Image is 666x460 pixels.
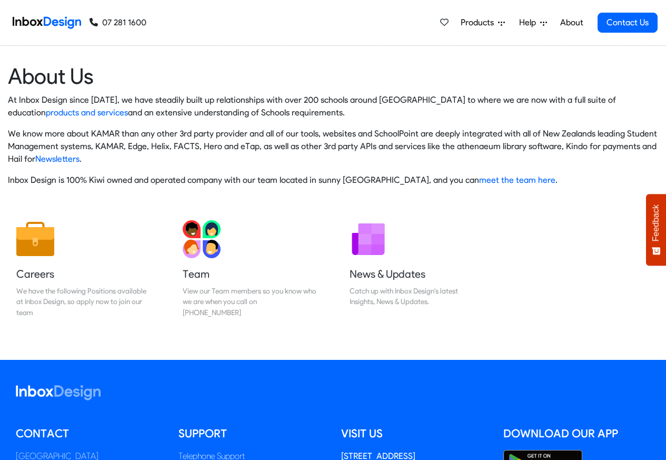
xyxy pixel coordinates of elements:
a: meet the team here [479,175,555,185]
div: View our Team members so you know who we are when you call on [PHONE_NUMBER] [183,286,316,318]
div: Catch up with Inbox Design's latest Insights, News & Updates. [350,286,483,307]
a: Products [456,12,509,33]
a: products and services [46,107,128,118]
a: News & Updates Catch up with Inbox Design's latest Insights, News & Updates. [341,212,492,326]
h5: Team [183,267,316,281]
a: Team View our Team members so you know who we are when you call on [PHONE_NUMBER] [174,212,325,326]
h5: Contact [16,426,163,442]
h5: Visit us [341,426,488,442]
img: logo_inboxdesign_white.svg [16,385,101,400]
h5: Download our App [503,426,650,442]
div: We have the following Positions available at Inbox Design, so apply now to join our team [16,286,150,318]
img: 2022_01_13_icon_job.svg [16,220,54,258]
p: We know more about KAMAR than any other 3rd party provider and all of our tools, websites and Sch... [8,128,658,165]
p: Inbox Design is 100% Kiwi owned and operated company with our team located in sunny [GEOGRAPHIC_D... [8,174,658,187]
span: Feedback [651,204,661,241]
a: Contact Us [598,13,658,33]
h5: News & Updates [350,267,483,281]
h5: Careers [16,267,150,281]
span: Products [461,16,498,29]
h5: Support [178,426,325,442]
img: 2022_01_13_icon_team.svg [183,220,221,258]
a: Newsletters [35,154,79,164]
p: At Inbox Design since [DATE], we have steadily built up relationships with over 200 schools aroun... [8,94,658,119]
heading: About Us [8,63,658,90]
img: 2022_01_12_icon_newsletter.svg [350,220,387,258]
button: Feedback - Show survey [646,194,666,266]
a: Careers We have the following Positions available at Inbox Design, so apply now to join our team [8,212,158,326]
a: Help [515,12,551,33]
a: About [557,12,586,33]
span: Help [519,16,540,29]
a: 07 281 1600 [90,16,146,29]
